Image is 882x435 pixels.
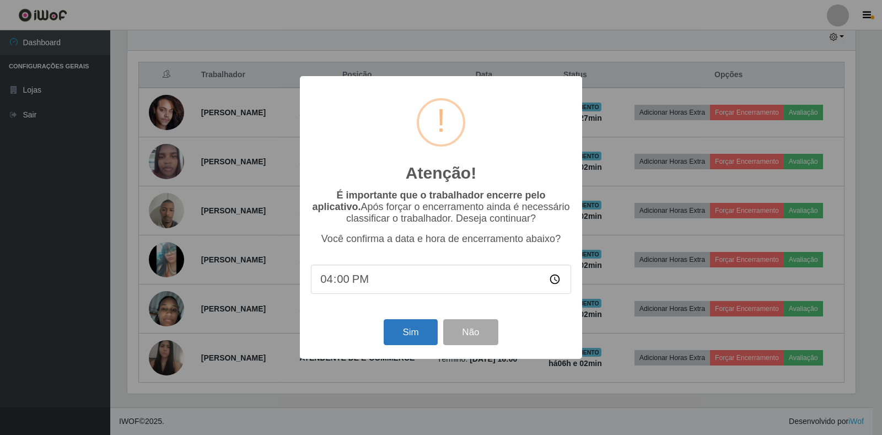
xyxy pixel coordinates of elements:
[443,319,498,345] button: Não
[311,190,571,224] p: Após forçar o encerramento ainda é necessário classificar o trabalhador. Deseja continuar?
[311,233,571,245] p: Você confirma a data e hora de encerramento abaixo?
[312,190,545,212] b: É importante que o trabalhador encerre pelo aplicativo.
[406,163,476,183] h2: Atenção!
[384,319,437,345] button: Sim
